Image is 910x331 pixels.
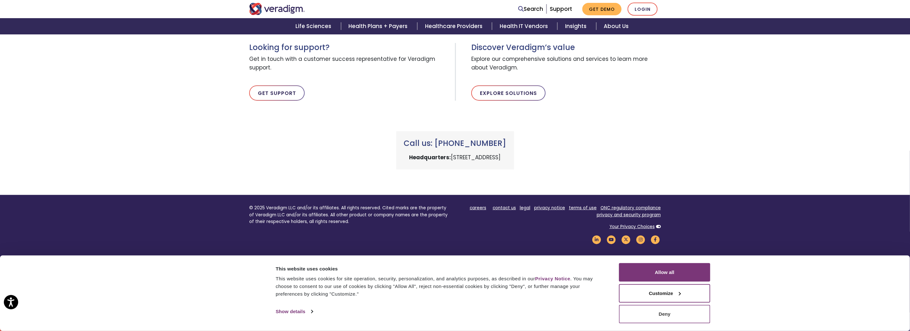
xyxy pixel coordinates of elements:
[249,85,305,101] a: Get Support
[619,305,710,323] button: Deny
[471,52,661,75] span: Explore our comprehensive solutions and services to learn more about Veradigm.
[550,5,572,13] a: Support
[341,18,417,34] a: Health Plans + Payers
[276,275,605,298] div: This website uses cookies for site operation, security, personalization, and analytics purposes, ...
[597,212,661,218] a: privacy and security program
[557,18,596,34] a: Insights
[493,205,516,211] a: contact us
[409,154,451,161] strong: Headquarters:
[276,265,605,273] div: This website uses cookies
[492,18,557,34] a: Health IT Vendors
[596,18,637,34] a: About Us
[535,276,570,281] a: Privacy Notice
[417,18,492,34] a: Healthcare Providers
[635,236,646,242] a: Veradigm Instagram Link
[621,236,631,242] a: Veradigm Twitter Link
[276,307,313,316] a: Show details
[534,205,565,211] a: privacy notice
[609,224,655,230] a: Your Privacy Choices
[650,236,661,242] a: Veradigm Facebook Link
[628,3,658,16] a: Login
[404,153,506,162] p: [STREET_ADDRESS]
[249,3,305,15] img: Veradigm logo
[288,18,341,34] a: Life Sciences
[518,5,543,13] a: Search
[520,205,530,211] a: legal
[471,85,546,101] a: Explore Solutions
[569,205,597,211] a: terms of use
[591,236,602,242] a: Veradigm LinkedIn Link
[470,205,486,211] a: careers
[606,236,617,242] a: Veradigm YouTube Link
[249,205,450,225] p: © 2025 Veradigm LLC and/or its affiliates. All rights reserved. Cited marks are the property of V...
[471,43,661,52] h3: Discover Veradigm’s value
[619,284,710,303] button: Customize
[249,43,450,52] h3: Looking for support?
[619,263,710,282] button: Allow all
[404,139,506,148] h3: Call us: [PHONE_NUMBER]
[249,52,450,75] span: Get in touch with a customer success representative for Veradigm support.
[600,205,661,211] a: ONC regulatory compliance
[582,3,622,15] a: Get Demo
